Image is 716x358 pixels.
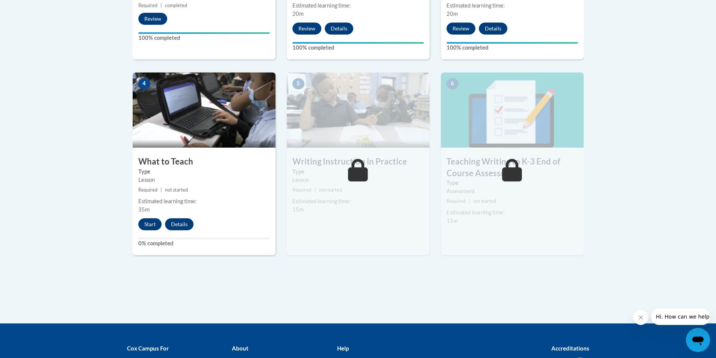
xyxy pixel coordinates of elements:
button: Details [479,23,507,35]
span: 20m [292,11,304,17]
img: Course Image [287,73,430,148]
h3: Writing Instruction in Practice [287,156,430,168]
div: Estimated learning time: [138,197,270,205]
img: Course Image [133,73,276,148]
button: Start [138,218,162,230]
b: About [232,345,248,352]
button: Review [292,23,321,35]
div: Estimated learning time: [447,2,578,10]
span: Hi. How can we help? [5,5,61,11]
div: Your progress [292,42,424,44]
span: Required [138,3,157,8]
span: | [160,3,162,8]
iframe: Message from company [651,308,710,325]
span: completed [165,3,187,8]
span: 4 [138,78,150,89]
span: 15m [447,218,458,224]
label: 100% completed [138,34,270,42]
div: Estimated learning time: [447,208,578,217]
label: Type [447,179,578,187]
div: Your progress [138,32,270,34]
label: Type [138,168,270,176]
span: Required [292,187,312,193]
span: not started [319,187,342,193]
span: 20m [447,11,458,17]
div: Lesson [292,176,424,184]
iframe: Close message [633,310,648,325]
span: not started [165,187,188,193]
span: 35m [138,206,150,213]
b: Help [337,345,349,352]
span: | [315,187,316,193]
iframe: Button to launch messaging window [686,328,710,352]
div: Your progress [447,42,578,44]
label: Type [292,168,424,176]
label: 100% completed [292,44,424,52]
div: Assessment [447,187,578,195]
label: 0% completed [138,239,270,248]
span: 15m [292,206,304,213]
span: | [160,187,162,193]
b: Accreditations [551,345,589,352]
img: Course Image [441,73,584,148]
div: Lesson [138,176,270,184]
h3: Teaching Writing to K-3 End of Course Assessment [441,156,584,179]
span: 5 [292,78,304,89]
div: Estimated learning time: [292,2,424,10]
span: Required [447,198,466,204]
span: 6 [447,78,459,89]
button: Review [447,23,475,35]
b: Cox Campus For [127,345,169,352]
div: Estimated learning time: [292,197,424,205]
button: Details [325,23,353,35]
span: not started [473,198,496,204]
button: Details [165,218,194,230]
span: | [469,198,470,204]
label: 100% completed [447,44,578,52]
h3: What to Teach [133,156,276,168]
button: Review [138,13,167,25]
span: Required [138,187,157,193]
